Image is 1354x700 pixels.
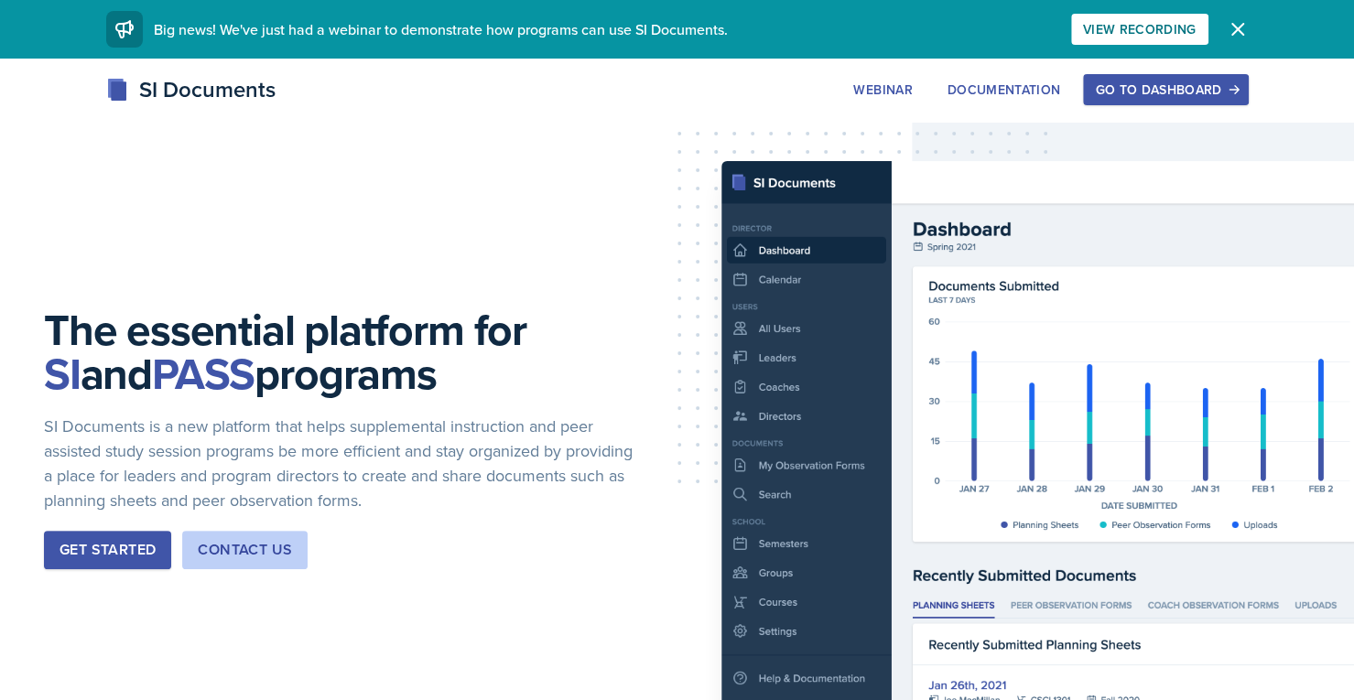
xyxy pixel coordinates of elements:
div: View Recording [1083,22,1197,37]
div: Go to Dashboard [1095,82,1236,97]
div: Webinar [853,82,912,97]
div: SI Documents [106,73,276,106]
button: Get Started [44,531,171,569]
button: Webinar [841,74,924,105]
button: Contact Us [182,531,308,569]
div: Get Started [60,539,156,561]
div: Contact Us [198,539,292,561]
button: Go to Dashboard [1083,74,1248,105]
button: Documentation [936,74,1073,105]
span: Big news! We've just had a webinar to demonstrate how programs can use SI Documents. [154,19,728,39]
button: View Recording [1071,14,1208,45]
div: Documentation [948,82,1061,97]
